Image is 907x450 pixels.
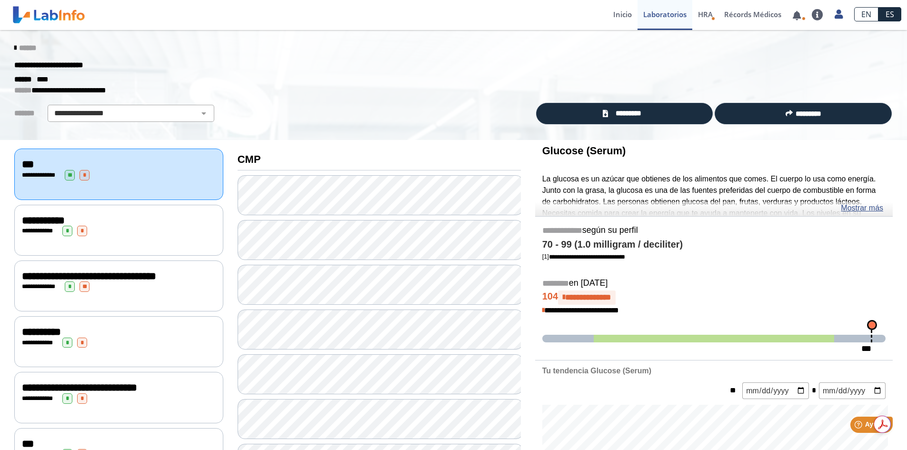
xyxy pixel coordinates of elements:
[698,10,713,19] span: HRA
[822,413,897,440] iframe: Help widget launcher
[742,382,809,399] input: mm/dd/yyyy
[542,239,886,250] h4: 70 - 99 (1.0 milligram / deciliter)
[542,253,625,260] a: [1]
[238,153,261,165] b: CMP
[542,225,886,236] h5: según su perfil
[542,173,886,242] p: La glucosa es un azúcar que obtienes de los alimentos que comes. El cuerpo lo usa como energía. J...
[542,290,886,305] h4: 104
[542,145,626,157] b: Glucose (Serum)
[854,7,878,21] a: EN
[542,278,886,289] h5: en [DATE]
[878,7,901,21] a: ES
[841,202,883,214] a: Mostrar más
[542,367,651,375] b: Tu tendencia Glucose (Serum)
[819,382,886,399] input: mm/dd/yyyy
